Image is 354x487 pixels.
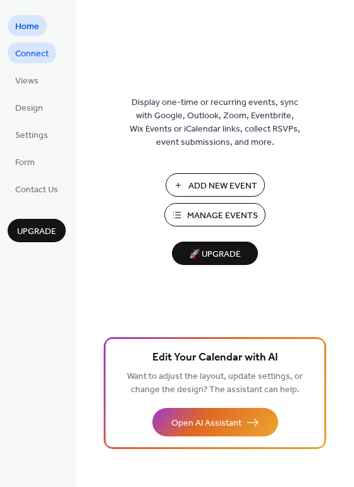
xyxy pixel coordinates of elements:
span: Want to adjust the layout, update settings, or change the design? The assistant can help. [127,368,303,398]
a: Settings [8,124,56,145]
span: Home [15,20,39,34]
span: Form [15,156,35,170]
span: Design [15,102,43,115]
span: Edit Your Calendar with AI [152,349,278,367]
a: Design [8,97,51,118]
span: Manage Events [187,209,258,223]
button: Upgrade [8,219,66,242]
a: Home [8,15,47,36]
span: Add New Event [188,180,257,193]
span: Contact Us [15,183,58,197]
a: Contact Us [8,178,66,199]
a: Connect [8,42,56,63]
span: Upgrade [17,225,56,238]
span: Display one-time or recurring events, sync with Google, Outlook, Zoom, Eventbrite, Wix Events or ... [130,96,300,149]
span: Connect [15,47,49,61]
a: Views [8,70,46,90]
span: Open AI Assistant [171,417,241,430]
a: Form [8,151,42,172]
button: Add New Event [166,173,265,197]
span: Settings [15,129,48,142]
button: Open AI Assistant [152,408,278,436]
button: Manage Events [164,203,265,226]
span: Views [15,75,39,88]
button: 🚀 Upgrade [172,242,258,265]
span: 🚀 Upgrade [180,246,250,263]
